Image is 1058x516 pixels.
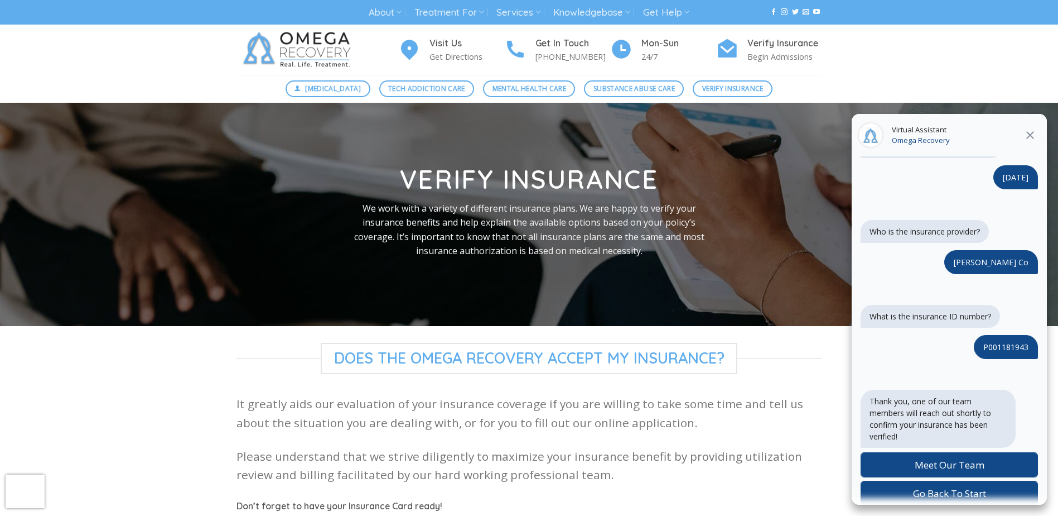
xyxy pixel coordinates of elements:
[813,8,820,16] a: Follow on YouTube
[414,2,484,23] a: Treatment For
[584,80,684,97] a: Substance Abuse Care
[429,50,504,63] p: Get Directions
[747,50,822,63] p: Begin Admissions
[388,83,465,94] span: Tech Addiction Care
[492,83,566,94] span: Mental Health Care
[770,8,777,16] a: Follow on Facebook
[641,36,716,51] h4: Mon-Sun
[693,80,772,97] a: Verify Insurance
[792,8,799,16] a: Follow on Twitter
[236,447,822,485] p: Please understand that we strive diligently to maximize your insurance benefit by providing utili...
[400,163,658,195] strong: Verify Insurance
[803,8,809,16] a: Send us an email
[747,36,822,51] h4: Verify Insurance
[305,83,361,94] span: [MEDICAL_DATA]
[483,80,575,97] a: Mental Health Care
[702,83,764,94] span: Verify Insurance
[535,50,610,63] p: [PHONE_NUMBER]
[236,395,822,432] p: It greatly aids our evaluation of your insurance coverage if you are willing to take some time an...
[398,36,504,64] a: Visit Us Get Directions
[349,202,710,259] p: We work with a variety of different insurance plans. We are happy to verify your insurance benefi...
[641,50,716,63] p: 24/7
[643,2,689,23] a: Get Help
[236,25,362,75] img: Omega Recovery
[369,2,402,23] a: About
[321,343,738,374] span: Does The Omega Recovery Accept My Insurance?
[553,2,630,23] a: Knowledgebase
[781,8,788,16] a: Follow on Instagram
[716,36,822,64] a: Verify Insurance Begin Admissions
[535,36,610,51] h4: Get In Touch
[496,2,540,23] a: Services
[593,83,675,94] span: Substance Abuse Care
[379,80,475,97] a: Tech Addiction Care
[286,80,370,97] a: [MEDICAL_DATA]
[429,36,504,51] h4: Visit Us
[236,499,822,514] h5: Don’t forget to have your Insurance Card ready!
[504,36,610,64] a: Get In Touch [PHONE_NUMBER]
